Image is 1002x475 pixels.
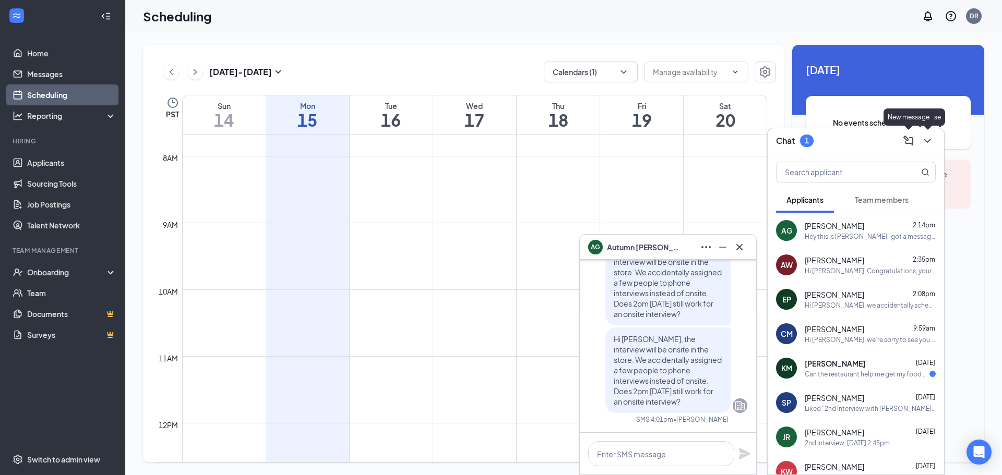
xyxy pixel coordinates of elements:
[733,241,746,253] svg: Cross
[777,162,900,182] input: Search applicant
[755,62,776,82] button: Settings
[27,194,116,215] a: Job Postings
[805,427,864,437] span: [PERSON_NAME]
[698,239,714,255] button: Ellipses
[636,415,673,424] div: SMS 4:01pm
[921,168,929,176] svg: MagnifyingGlass
[781,225,792,236] div: AG
[900,132,917,149] button: ComposeMessage
[684,95,767,134] a: September 20, 2025
[433,101,516,111] div: Wed
[781,363,792,373] div: KM
[673,415,729,424] span: • [PERSON_NAME]
[600,95,683,134] a: September 19, 2025
[13,246,114,255] div: Team Management
[805,289,864,300] span: [PERSON_NAME]
[916,393,935,401] span: [DATE]
[805,393,864,403] span: [PERSON_NAME]
[805,255,864,265] span: [PERSON_NAME]
[157,419,180,431] div: 12pm
[783,432,790,442] div: JR
[27,283,116,303] a: Team
[805,370,929,379] div: Can the restaurant help me get my food handlers certificate?
[13,137,114,145] div: Hiring
[684,111,767,129] h1: 20
[166,96,179,109] svg: Clock
[717,241,729,253] svg: Minimize
[776,135,795,147] h3: Chat
[786,195,824,204] span: Applicants
[183,101,266,111] div: Sun
[433,95,516,134] a: September 17, 2025
[805,439,890,447] div: 2nd Interview: [DATE] 2:45pm
[731,239,748,255] button: Cross
[945,10,957,22] svg: QuestionInfo
[27,215,116,236] a: Talent Network
[143,7,212,25] h1: Scheduling
[781,260,793,270] div: AW
[187,64,203,80] button: ChevronRight
[913,255,935,263] span: 2:35pm
[163,64,179,80] button: ChevronLeft
[11,10,22,21] svg: WorkstreamLogo
[653,66,727,78] input: Manage availability
[166,109,179,119] span: PST
[902,135,915,147] svg: ComposeMessage
[805,404,936,413] div: Liked “2nd Interview with [PERSON_NAME]: [DATE] 3:30pm”
[350,95,433,134] a: September 16, 2025
[781,328,793,339] div: CM
[913,324,935,332] span: 9:59am
[700,241,712,253] svg: Ellipses
[919,132,936,149] button: ChevronDown
[157,286,180,297] div: 10am
[266,101,349,111] div: Mon
[13,454,23,465] svg: Settings
[600,111,683,129] h1: 19
[27,324,116,345] a: SurveysCrown
[517,111,600,129] h1: 18
[27,454,100,465] div: Switch to admin view
[916,359,935,367] span: [DATE]
[614,247,722,319] span: Hi [PERSON_NAME], the interview will be onsite in the store. We accidentally assigned a few peopl...
[805,301,936,310] div: Hi [PERSON_NAME], we accidentally scheduled you for a phone interview instead of an onsite interv...
[161,152,180,164] div: 8am
[738,447,751,460] button: Plane
[209,66,272,78] h3: [DATE] - [DATE]
[13,111,23,121] svg: Analysis
[782,397,791,408] div: SP
[913,221,935,229] span: 2:14pm
[607,241,680,253] span: Autumn [PERSON_NAME]
[714,239,731,255] button: Minimize
[618,67,629,77] svg: ChevronDown
[805,266,936,275] div: Hi [PERSON_NAME]. Congratulations, your meeting with [DEMOGRAPHIC_DATA]-fil-A for Back of House T...
[157,352,180,364] div: 11am
[805,335,936,344] div: Hi [PERSON_NAME], we’re sorry to see you go! Your meeting with [DEMOGRAPHIC_DATA]-fil-A for Front...
[805,232,936,241] div: Hey this is [PERSON_NAME] I got a message saying I have a interview with you [DATE] at 2 -2:15 bu...
[805,358,865,369] span: [PERSON_NAME]
[827,117,950,128] span: No events scheduled for [DATE].
[855,195,909,204] span: Team members
[884,108,934,126] div: New message
[183,111,266,129] h1: 14
[922,10,934,22] svg: Notifications
[27,173,116,194] a: Sourcing Tools
[916,428,935,435] span: [DATE]
[967,440,992,465] div: Open Intercom Messenger
[27,43,116,64] a: Home
[805,461,864,472] span: [PERSON_NAME]
[161,219,180,230] div: 9am
[27,152,116,173] a: Applicants
[921,135,934,147] svg: ChevronDown
[183,95,266,134] a: September 14, 2025
[27,64,116,84] a: Messages
[517,101,600,111] div: Thu
[27,84,116,105] a: Scheduling
[913,290,935,298] span: 2:08pm
[350,111,433,129] h1: 16
[266,95,349,134] a: September 15, 2025
[517,95,600,134] a: September 18, 2025
[266,111,349,129] h1: 15
[970,11,979,20] div: DR
[27,111,117,121] div: Reporting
